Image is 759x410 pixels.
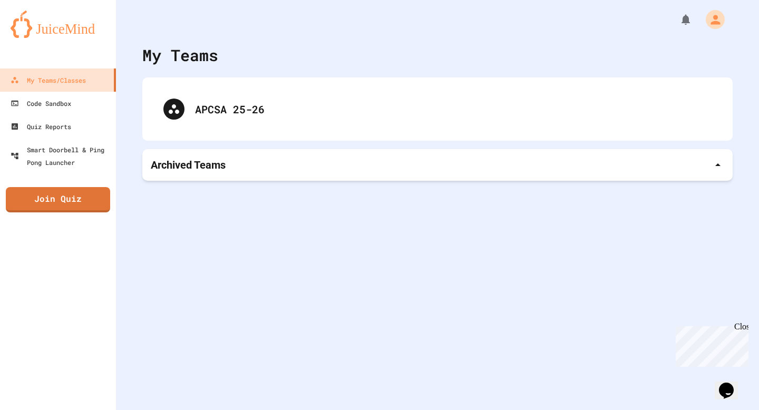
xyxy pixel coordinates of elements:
div: My Notifications [660,11,695,28]
iframe: chat widget [715,368,748,399]
a: Join Quiz [6,187,110,212]
div: Quiz Reports [11,120,71,133]
div: Smart Doorbell & Ping Pong Launcher [11,143,112,169]
div: My Teams [142,43,218,67]
div: APCSA 25-26 [153,88,722,130]
div: Chat with us now!Close [4,4,73,67]
p: Archived Teams [151,158,226,172]
div: Code Sandbox [11,97,71,110]
div: My Account [695,7,727,32]
div: APCSA 25-26 [195,101,712,117]
div: My Teams/Classes [11,74,86,86]
img: logo-orange.svg [11,11,105,38]
iframe: chat widget [672,322,748,367]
